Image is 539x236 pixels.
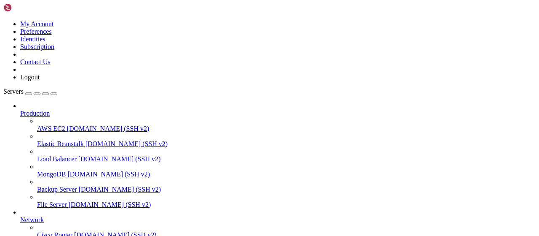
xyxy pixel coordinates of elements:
[37,117,536,133] li: AWS EC2 [DOMAIN_NAME] (SSH v2)
[69,201,151,208] span: [DOMAIN_NAME] (SSH v2)
[37,140,536,148] a: Elastic Beanstalk [DOMAIN_NAME] (SSH v2)
[20,110,50,117] span: Production
[37,125,65,132] span: AWS EC2
[37,163,536,178] li: MongoDB [DOMAIN_NAME] (SSH v2)
[37,155,77,163] span: Load Balancer
[20,20,54,27] a: My Account
[3,88,24,95] span: Servers
[37,186,77,193] span: Backup Server
[37,201,536,209] a: File Server [DOMAIN_NAME] (SSH v2)
[3,88,57,95] a: Servers
[37,201,67,208] span: File Server
[37,171,66,178] span: MongoDB
[20,110,536,117] a: Production
[20,216,536,224] a: Network
[37,148,536,163] li: Load Balancer [DOMAIN_NAME] (SSH v2)
[37,140,84,147] span: Elastic Beanstalk
[20,43,54,50] a: Subscription
[79,186,161,193] span: [DOMAIN_NAME] (SSH v2)
[20,58,51,65] a: Contact Us
[37,186,536,193] a: Backup Server [DOMAIN_NAME] (SSH v2)
[67,125,149,132] span: [DOMAIN_NAME] (SSH v2)
[78,155,161,163] span: [DOMAIN_NAME] (SSH v2)
[37,171,536,178] a: MongoDB [DOMAIN_NAME] (SSH v2)
[3,3,52,12] img: Shellngn
[37,125,536,133] a: AWS EC2 [DOMAIN_NAME] (SSH v2)
[20,216,44,223] span: Network
[37,133,536,148] li: Elastic Beanstalk [DOMAIN_NAME] (SSH v2)
[67,171,150,178] span: [DOMAIN_NAME] (SSH v2)
[37,155,536,163] a: Load Balancer [DOMAIN_NAME] (SSH v2)
[37,193,536,209] li: File Server [DOMAIN_NAME] (SSH v2)
[20,102,536,209] li: Production
[20,73,40,81] a: Logout
[20,35,45,43] a: Identities
[20,28,52,35] a: Preferences
[85,140,168,147] span: [DOMAIN_NAME] (SSH v2)
[37,178,536,193] li: Backup Server [DOMAIN_NAME] (SSH v2)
